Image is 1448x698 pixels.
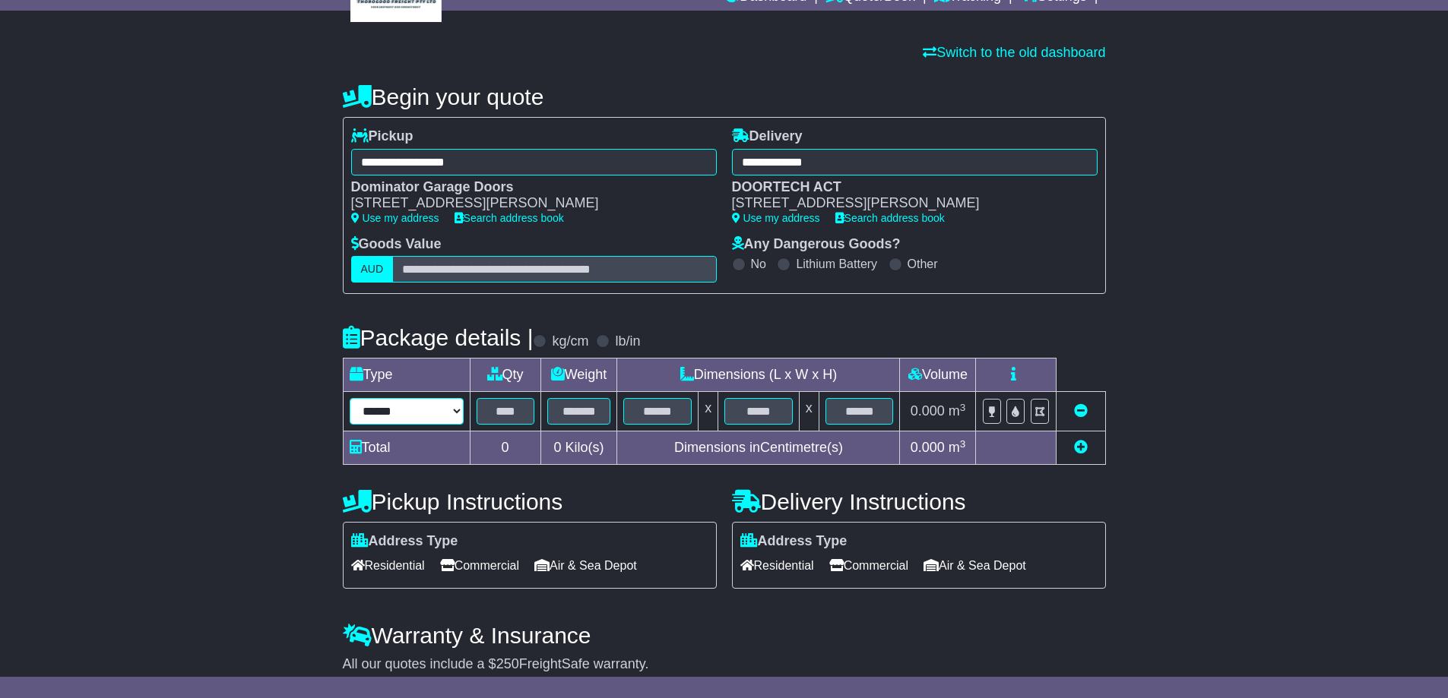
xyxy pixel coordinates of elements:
[732,212,820,224] a: Use my address
[949,403,966,418] span: m
[351,212,439,224] a: Use my address
[615,333,640,350] label: lb/in
[470,431,540,465] td: 0
[351,236,442,253] label: Goods Value
[911,403,945,418] span: 0.000
[343,623,1106,648] h4: Warranty & Insurance
[440,554,519,577] span: Commercial
[351,533,458,550] label: Address Type
[343,489,717,514] h4: Pickup Instructions
[732,195,1082,212] div: [STREET_ADDRESS][PERSON_NAME]
[732,236,901,253] label: Any Dangerous Goods?
[343,656,1106,673] div: All our quotes include a $ FreightSafe warranty.
[343,431,470,465] td: Total
[829,554,908,577] span: Commercial
[343,84,1106,109] h4: Begin your quote
[617,431,900,465] td: Dimensions in Centimetre(s)
[900,358,976,392] td: Volume
[455,212,564,224] a: Search address book
[911,440,945,455] span: 0.000
[617,358,900,392] td: Dimensions (L x W x H)
[924,554,1026,577] span: Air & Sea Depot
[732,489,1106,514] h4: Delivery Instructions
[540,431,617,465] td: Kilo(s)
[835,212,945,224] a: Search address book
[470,358,540,392] td: Qty
[799,392,819,431] td: x
[1074,440,1088,455] a: Add new item
[908,257,938,271] label: Other
[751,257,766,271] label: No
[740,533,848,550] label: Address Type
[540,358,617,392] td: Weight
[343,358,470,392] td: Type
[740,554,814,577] span: Residential
[949,440,966,455] span: m
[553,440,561,455] span: 0
[552,333,588,350] label: kg/cm
[343,325,534,350] h4: Package details |
[960,438,966,450] sup: 3
[796,257,877,271] label: Lithium Battery
[1074,403,1088,418] a: Remove this item
[732,179,1082,196] div: DOORTECH ACT
[351,195,702,212] div: [STREET_ADDRESS][PERSON_NAME]
[534,554,637,577] span: Air & Sea Depot
[351,128,413,145] label: Pickup
[351,256,394,283] label: AUD
[351,179,702,196] div: Dominator Garage Doors
[496,656,519,671] span: 250
[923,45,1105,60] a: Switch to the old dashboard
[351,554,425,577] span: Residential
[732,128,803,145] label: Delivery
[699,392,718,431] td: x
[960,402,966,413] sup: 3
